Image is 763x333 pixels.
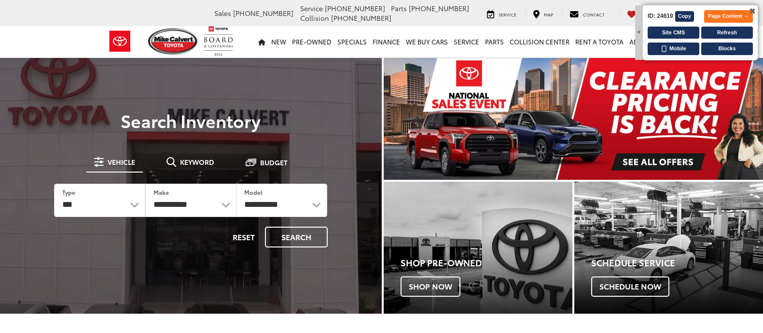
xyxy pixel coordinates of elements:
button: Copy [675,11,694,22]
span: [PHONE_NUMBER] [233,8,293,18]
span: Map [544,11,553,17]
button: Reset [224,227,263,247]
span: Parts [391,3,407,13]
span: ID: 24619 [648,12,673,20]
span: Collision [300,13,329,23]
span: ✖ [749,8,755,15]
div: Toyota [574,182,763,314]
div: < [635,5,643,60]
button: Search [265,227,328,247]
button: Mobile [648,43,699,55]
label: Make [153,188,169,196]
a: Pre-Owned [289,26,334,57]
button: Blocks [701,43,753,55]
span: Service [499,11,516,17]
button: Page Content → [704,10,753,23]
a: Home [255,26,268,57]
a: Contact [562,9,612,18]
span: Schedule Now [591,276,669,297]
a: Rent a Toyota [572,26,626,57]
h4: Schedule Service [591,258,763,268]
a: About Us [626,26,664,57]
h4: Shop Pre-Owned [401,258,572,268]
label: Type [62,188,75,196]
span: Contact [583,11,605,17]
h3: Search Inventory [41,111,341,130]
span: [PHONE_NUMBER] [331,13,391,23]
div: Toyota [384,182,572,314]
a: WE BUY CARS [403,26,451,57]
a: Map [526,9,560,18]
img: Mike Calvert Toyota [148,28,199,55]
span: [PHONE_NUMBER] [409,3,469,13]
a: Service [480,9,524,18]
img: Toyota [102,26,138,57]
span: Sales [214,8,231,18]
a: Schedule Service Schedule Now [574,182,763,314]
span: Shop Now [401,276,460,297]
button: Site CMS [648,27,699,39]
span: Budget [260,159,288,166]
a: Specials [334,26,370,57]
a: My Saved Vehicles [620,9,662,18]
span: Keyword [180,159,214,165]
label: Model [244,188,263,196]
span: Vehicle [108,159,135,165]
a: Parts [482,26,507,57]
span: Service [300,3,323,13]
a: Collision Center [507,26,572,57]
span: [PHONE_NUMBER] [325,3,385,13]
button: Refresh [701,27,753,39]
a: Finance [370,26,403,57]
a: New [268,26,289,57]
a: Shop Pre-Owned Shop Now [384,182,572,314]
a: Service [451,26,482,57]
